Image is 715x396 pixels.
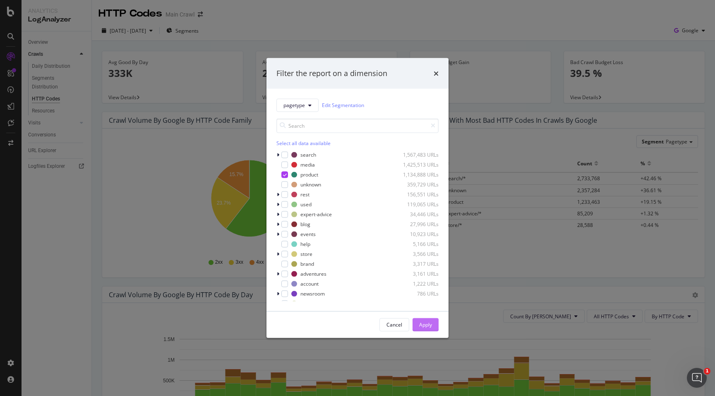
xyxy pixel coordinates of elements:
[300,231,316,238] div: events
[398,221,439,228] div: 27,996 URLs
[300,151,316,158] div: search
[434,68,439,79] div: times
[398,151,439,158] div: 1,567,483 URLs
[398,181,439,188] div: 359,729 URLs
[300,211,332,218] div: expert-advice
[300,181,321,188] div: unknown
[398,260,439,267] div: 3,317 URLs
[704,368,710,375] span: 1
[276,139,439,146] div: Select all data available
[398,241,439,248] div: 5,166 URLs
[398,231,439,238] div: 10,923 URLs
[398,201,439,208] div: 119,065 URLs
[300,241,310,248] div: help
[276,118,439,133] input: Search
[419,321,432,328] div: Apply
[379,318,409,331] button: Cancel
[300,191,310,198] div: rest
[300,270,326,277] div: adventures
[276,98,319,112] button: pagetype
[398,161,439,168] div: 1,425,513 URLs
[300,300,314,307] div: home
[398,290,439,297] div: 786 URLs
[266,58,449,338] div: modal
[398,300,439,307] div: 716 URLs
[687,368,707,388] iframe: Intercom live chat
[300,280,319,287] div: account
[283,102,305,109] span: pagetype
[300,201,312,208] div: used
[300,221,310,228] div: blog
[398,211,439,218] div: 34,446 URLs
[398,171,439,178] div: 1,134,888 URLs
[300,260,314,267] div: brand
[398,280,439,287] div: 1,222 URLs
[413,318,439,331] button: Apply
[398,191,439,198] div: 156,551 URLs
[300,161,315,168] div: media
[398,250,439,258] div: 3,566 URLs
[322,101,364,110] a: Edit Segmentation
[276,68,387,79] div: Filter the report on a dimension
[300,250,312,258] div: store
[300,171,318,178] div: product
[300,290,325,297] div: newsroom
[386,321,402,328] div: Cancel
[398,270,439,277] div: 3,161 URLs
